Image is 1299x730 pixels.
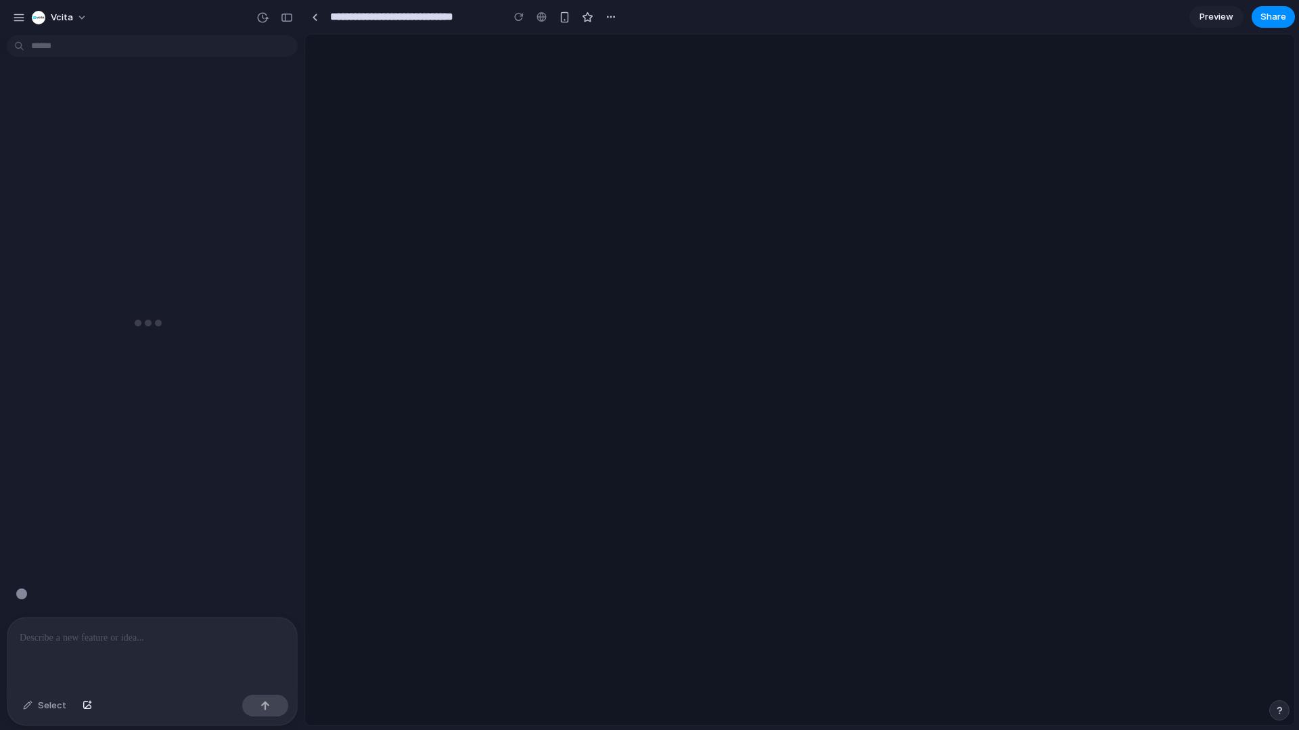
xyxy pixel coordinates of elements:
button: Share [1252,6,1295,28]
span: vcita [51,11,73,24]
span: Preview [1200,10,1233,24]
a: Preview [1189,6,1244,28]
span: Share [1260,10,1286,24]
button: vcita [26,7,94,28]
